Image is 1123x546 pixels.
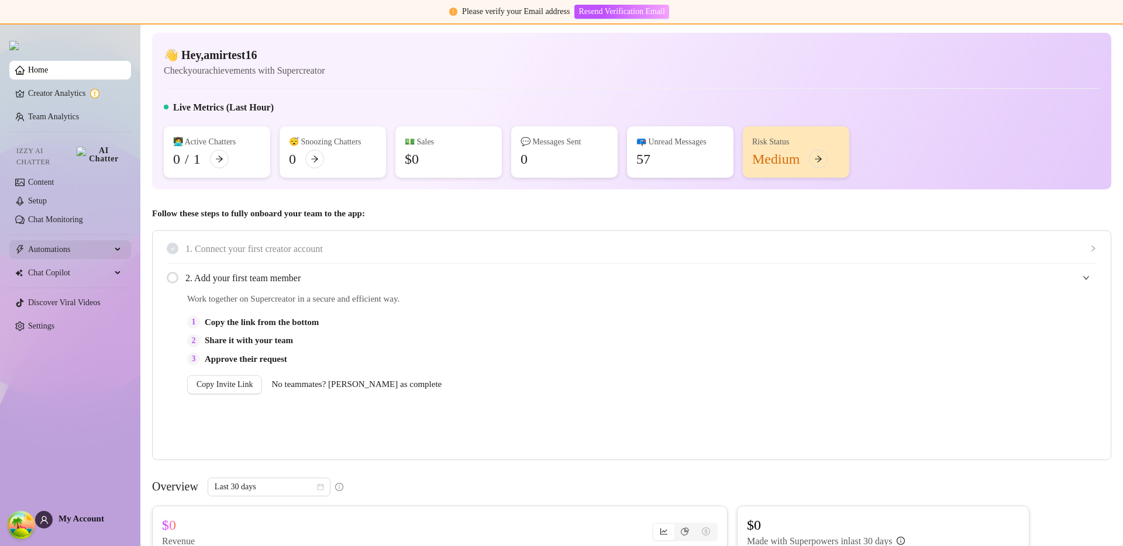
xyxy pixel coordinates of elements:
[185,241,1097,256] span: 1. Connect your first creator account
[187,353,200,365] div: 3
[187,334,200,347] div: 2
[28,65,48,74] a: Home
[405,136,492,148] div: 💵 Sales
[15,269,23,277] img: Chat Copilot
[162,516,176,534] article: $0
[317,483,324,490] span: calendar
[521,150,528,168] div: 0
[814,155,822,163] span: arrow-right
[660,527,668,535] span: line-chart
[197,380,253,389] span: Copy Invite Link
[289,150,296,168] div: 0
[271,378,442,392] span: No teammates? [PERSON_NAME] as complete
[205,354,287,364] strong: Approve their request
[173,136,261,148] div: 👩‍💻 Active Chatters
[28,84,122,103] a: Creator Analytics exclamation-circle
[335,483,343,491] span: info-circle
[28,264,111,282] span: Chat Copilot
[652,523,718,541] div: segmented control
[152,478,198,495] article: Overview
[164,47,325,63] h4: 👋 Hey, amirtest16
[863,292,1097,442] iframe: Adding Team Members
[28,298,101,307] a: Discover Viral Videos
[28,215,83,224] a: Chat Monitoring
[702,527,710,535] span: dollar-circle
[289,136,377,148] div: 😴 Snoozing Chatters
[173,150,180,168] div: 0
[449,8,457,16] span: exclamation-circle
[405,150,419,168] div: $0
[167,264,1097,292] div: 2. Add your first team member
[636,136,724,148] div: 📪 Unread Messages
[897,537,905,545] span: info-circle
[28,240,111,259] span: Automations
[574,5,669,19] button: Resend Verification Email
[462,5,570,18] div: Please verify your Email address
[28,196,47,205] a: Setup
[1083,274,1090,281] span: expanded
[16,146,72,168] span: Izzy AI Chatter
[185,271,1097,285] span: 2. Add your first team member
[521,136,608,148] div: 💬 Messages Sent
[187,375,262,394] button: Copy Invite Link
[194,150,201,168] div: 1
[167,234,1097,263] div: 1. Connect your first creator account
[58,514,104,523] span: My Account
[681,527,689,535] span: pie-chart
[205,336,293,345] strong: Share it with your team
[28,178,54,186] a: Content
[28,322,54,330] a: Settings
[636,150,650,168] div: 57
[28,112,79,121] a: Team Analytics
[9,513,33,537] button: Open Tanstack query devtools
[215,478,323,496] span: Last 30 days
[187,316,200,329] div: 1
[173,101,274,115] h5: Live Metrics (Last Hour)
[187,292,833,306] span: Work together on Supercreator in a secure and efficient way.
[578,7,664,16] span: Resend Verification Email
[311,155,319,163] span: arrow-right
[215,155,223,163] span: arrow-right
[164,63,325,78] article: Check your achievements with Supercreator
[9,41,19,50] img: logo.svg
[15,245,25,254] span: thunderbolt
[747,516,905,534] article: $0
[77,147,122,163] img: AI Chatter
[205,317,319,327] strong: Copy the link from the bottom
[1090,245,1097,252] span: collapsed
[752,136,840,148] div: Risk Status
[152,209,365,218] strong: Follow these steps to fully onboard your team to the app:
[40,516,49,524] span: user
